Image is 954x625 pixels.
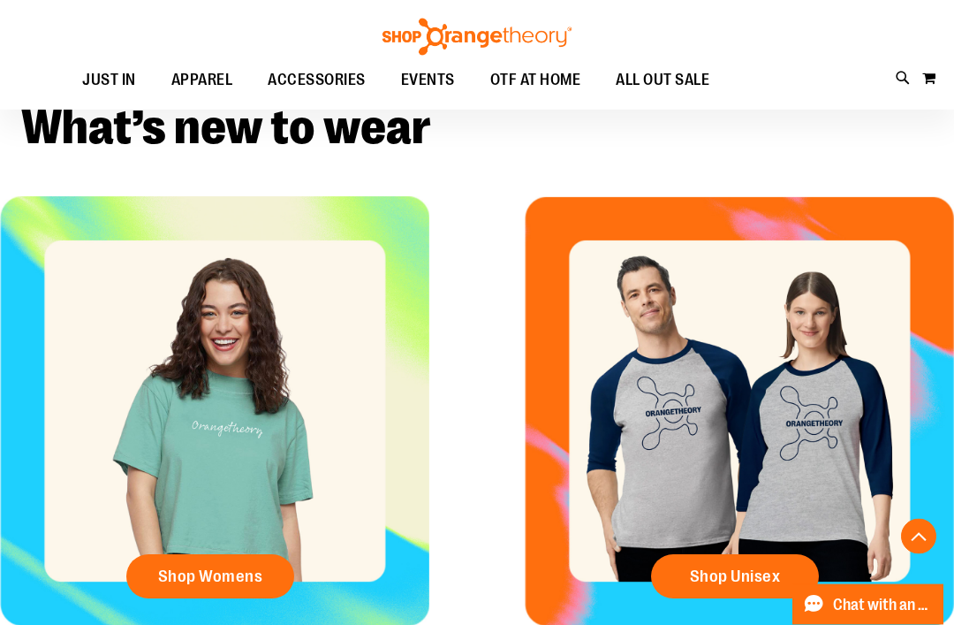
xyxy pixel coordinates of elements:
img: Shop Orangetheory [380,19,574,56]
span: JUST IN [82,60,136,100]
span: APPAREL [171,60,233,100]
h2: What’s new to wear [21,104,933,153]
span: OTF AT HOME [490,60,581,100]
span: Shop Unisex [690,568,781,587]
a: Shop Womens [126,555,294,599]
a: Shop Unisex [651,555,819,599]
button: Chat with an Expert [792,584,944,625]
button: Back To Top [901,519,936,554]
span: Chat with an Expert [833,597,933,614]
span: ACCESSORIES [268,60,366,100]
span: ALL OUT SALE [616,60,709,100]
span: EVENTS [401,60,455,100]
span: Shop Womens [158,568,263,587]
